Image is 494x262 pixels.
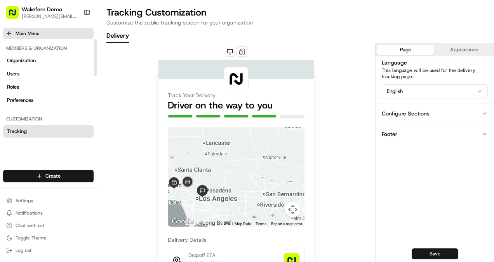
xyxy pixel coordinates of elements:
div: Customization [3,113,94,125]
img: Google [170,217,195,227]
span: Create [45,173,61,180]
img: 1736555255976-a54dd68f-1ca7-489b-9aae-adbdc363a1c4 [8,74,22,88]
button: Start new chat [132,76,141,86]
div: 💻 [66,113,72,119]
div: Footer [382,130,397,138]
h2: Tracking Customization [106,6,485,19]
button: Map camera controls [285,202,301,217]
input: Clear [20,50,128,58]
a: Organization [3,54,94,67]
button: [PERSON_NAME][EMAIL_ADDRESS][PERSON_NAME][DOMAIN_NAME] [22,13,77,19]
span: Organization [7,57,36,64]
a: Report a map error [271,222,302,226]
span: Main Menu [16,30,39,37]
a: Roles [3,81,94,93]
span: Pylon [77,131,94,137]
span: Chat with us! [16,222,44,229]
p: This language will be used for the delivery tracking page. [382,67,488,80]
div: Orchestration [3,144,94,156]
button: Delivery [106,30,129,43]
span: Tracking [7,128,27,135]
a: Powered byPylon [55,131,94,137]
a: 📗Knowledge Base [5,109,63,123]
p: Welcome 👋 [8,31,141,43]
span: Log out [16,247,31,253]
button: Wakefern Demo[PERSON_NAME][EMAIL_ADDRESS][PERSON_NAME][DOMAIN_NAME] [3,3,80,22]
span: Toggle Theme [16,235,47,241]
button: Appearance [436,45,492,55]
span: Roles [7,84,19,91]
button: Page [377,45,434,55]
span: Knowledge Base [16,112,59,120]
div: 📗 [8,113,14,119]
label: Language [382,59,407,66]
span: Preferences [7,97,33,104]
h2: Driver on the way to you [168,99,304,112]
button: Chat with us! [3,220,94,231]
a: Preferences [3,94,94,107]
img: Nash [8,7,23,23]
div: Members & Organization [3,42,94,54]
span: Settings [16,197,33,204]
div: Configure Sections [382,110,430,117]
a: Open this area in Google Maps (opens a new window) [170,217,195,227]
button: Create [3,170,94,182]
span: Users [7,70,19,77]
a: Users [3,68,94,80]
button: Configure Sections [376,103,494,124]
button: Log out [3,245,94,256]
span: Notifications [16,210,43,216]
button: Keyboard shortcuts [224,222,230,225]
button: Map Data [235,221,251,227]
h3: Track Your Delivery [168,91,304,99]
button: Save [412,248,458,259]
button: Main Menu [3,28,94,39]
p: Customize the public tracking screen for your organization [106,19,485,26]
div: Start new chat [26,74,127,82]
span: API Documentation [73,112,125,120]
a: Tracking [3,125,94,138]
div: We're available if you need us! [26,82,98,88]
h3: Delivery Details [168,236,304,244]
a: Terms [256,222,266,226]
button: Toggle Theme [3,232,94,243]
button: Settings [3,195,94,206]
p: Dropoff ETA [188,252,221,259]
button: Footer [376,124,494,144]
button: Notifications [3,208,94,218]
button: Wakefern Demo [22,5,62,13]
a: 💻API Documentation [63,109,128,123]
